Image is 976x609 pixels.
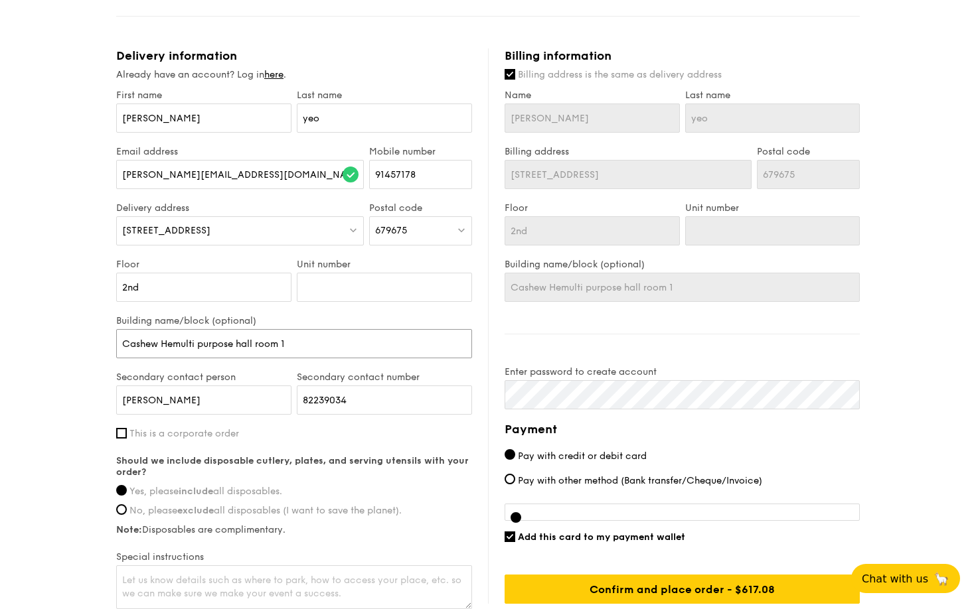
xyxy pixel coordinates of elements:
label: Floor [116,259,291,270]
input: Yes, pleaseincludeall disposables. [116,485,127,496]
label: First name [116,90,291,101]
span: No, please all disposables (I want to save the planet). [129,505,402,516]
h4: Payment [505,420,860,439]
input: This is a corporate order [116,428,127,439]
span: Chat with us [862,573,928,585]
label: Name [505,90,680,101]
label: Building name/block (optional) [505,259,860,270]
span: 679675 [375,225,407,236]
label: Floor [505,202,680,214]
label: Last name [297,90,472,101]
label: Last name [685,90,860,101]
span: Billing information [505,48,611,63]
span: Yes, please all disposables. [129,486,282,497]
strong: include [179,486,213,497]
label: Enter password to create account [505,366,860,377]
input: No, pleaseexcludeall disposables (I want to save the planet). [116,504,127,515]
span: Add this card to my payment wallet [518,531,685,543]
strong: exclude [177,505,214,516]
label: Unit number [297,259,472,270]
label: Postal code [369,202,472,214]
img: icon-dropdown.fa26e9f9.svg [349,225,358,235]
input: Pay with other method (Bank transfer/Cheque/Invoice) [505,474,515,484]
input: Pay with credit or debit card [505,449,515,460]
label: Mobile number [369,146,472,157]
label: Delivery address [116,202,364,214]
strong: Note: [116,524,142,535]
label: Postal code [757,146,860,157]
label: Billing address [505,146,752,157]
span: Billing address is the same as delivery address [518,69,722,80]
span: 🦙 [934,571,949,586]
span: Pay with credit or debit card [518,450,647,462]
label: Special instructions [116,551,472,563]
input: Confirm and place order - $617.08 [505,575,860,604]
input: Billing address is the same as delivery address [505,69,515,80]
label: Secondary contact number [297,372,472,383]
strong: Should we include disposable cutlery, plates, and serving utensils with your order? [116,455,469,478]
a: here [264,69,284,80]
span: This is a corporate order [129,428,239,439]
label: Building name/block (optional) [116,315,472,326]
img: icon-dropdown.fa26e9f9.svg [457,225,466,235]
span: [STREET_ADDRESS] [122,225,210,236]
label: Secondary contact person [116,372,291,383]
label: Email address [116,146,364,157]
span: Delivery information [116,48,237,63]
span: Pay with other method (Bank transfer/Cheque/Invoice) [518,475,762,486]
button: Chat with us🦙 [851,564,960,593]
div: Already have an account? Log in . [116,68,472,82]
label: Unit number [685,202,860,214]
label: Disposables are complimentary. [116,524,472,535]
img: icon-success.f839ccf9.svg [343,167,359,182]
